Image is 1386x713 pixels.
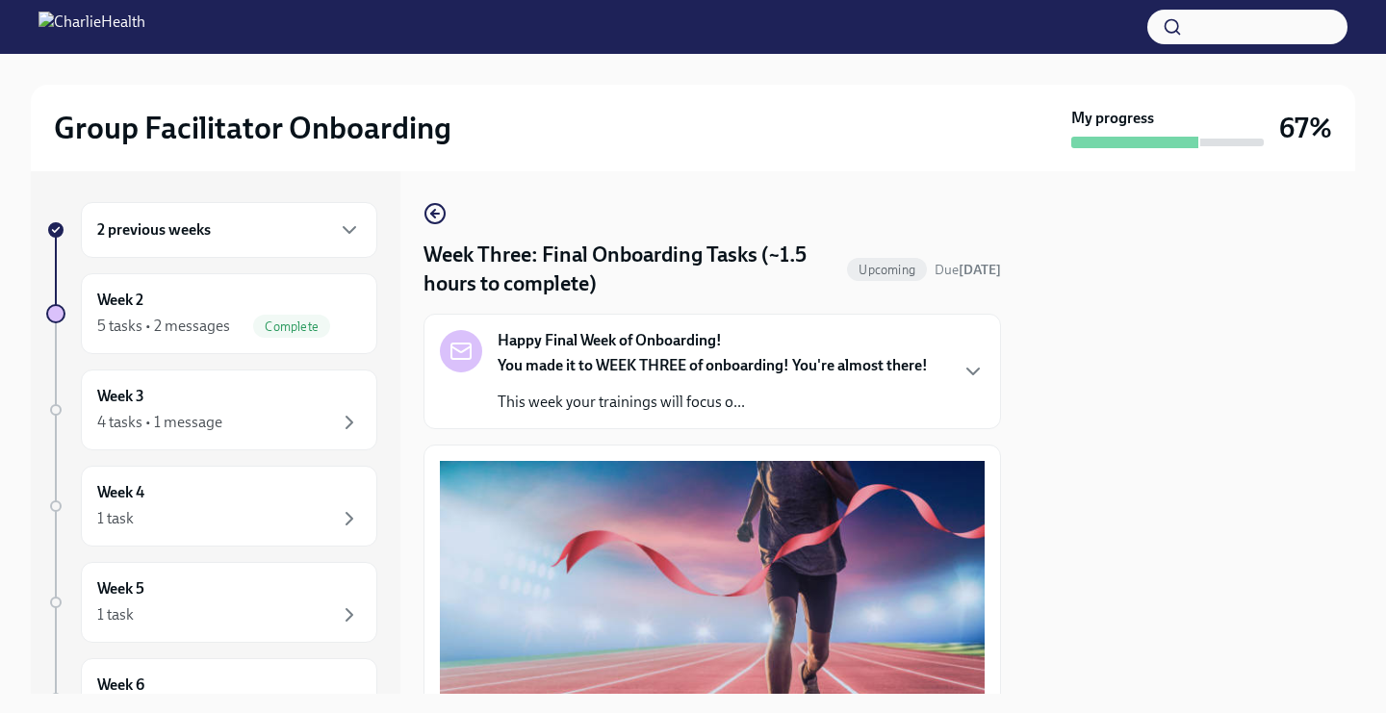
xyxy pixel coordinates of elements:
[1279,111,1332,145] h3: 67%
[38,12,145,42] img: CharlieHealth
[97,316,230,337] div: 5 tasks • 2 messages
[959,262,1001,278] strong: [DATE]
[54,109,451,147] h2: Group Facilitator Onboarding
[498,392,928,413] p: This week your trainings will focus o...
[847,263,927,277] span: Upcoming
[97,482,144,503] h6: Week 4
[97,604,134,625] div: 1 task
[498,356,928,374] strong: You made it to WEEK THREE of onboarding! You're almost there!
[97,412,222,433] div: 4 tasks • 1 message
[97,578,144,599] h6: Week 5
[46,466,377,547] a: Week 41 task
[498,330,722,351] strong: Happy Final Week of Onboarding!
[46,369,377,450] a: Week 34 tasks • 1 message
[423,241,839,298] h4: Week Three: Final Onboarding Tasks (~1.5 hours to complete)
[81,202,377,258] div: 2 previous weeks
[97,290,143,311] h6: Week 2
[97,675,144,696] h6: Week 6
[935,262,1001,278] span: Due
[935,261,1001,279] span: October 4th, 2025 10:00
[46,562,377,643] a: Week 51 task
[46,273,377,354] a: Week 25 tasks • 2 messagesComplete
[97,508,134,529] div: 1 task
[1071,108,1154,129] strong: My progress
[253,319,330,334] span: Complete
[97,219,211,241] h6: 2 previous weeks
[97,386,144,407] h6: Week 3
